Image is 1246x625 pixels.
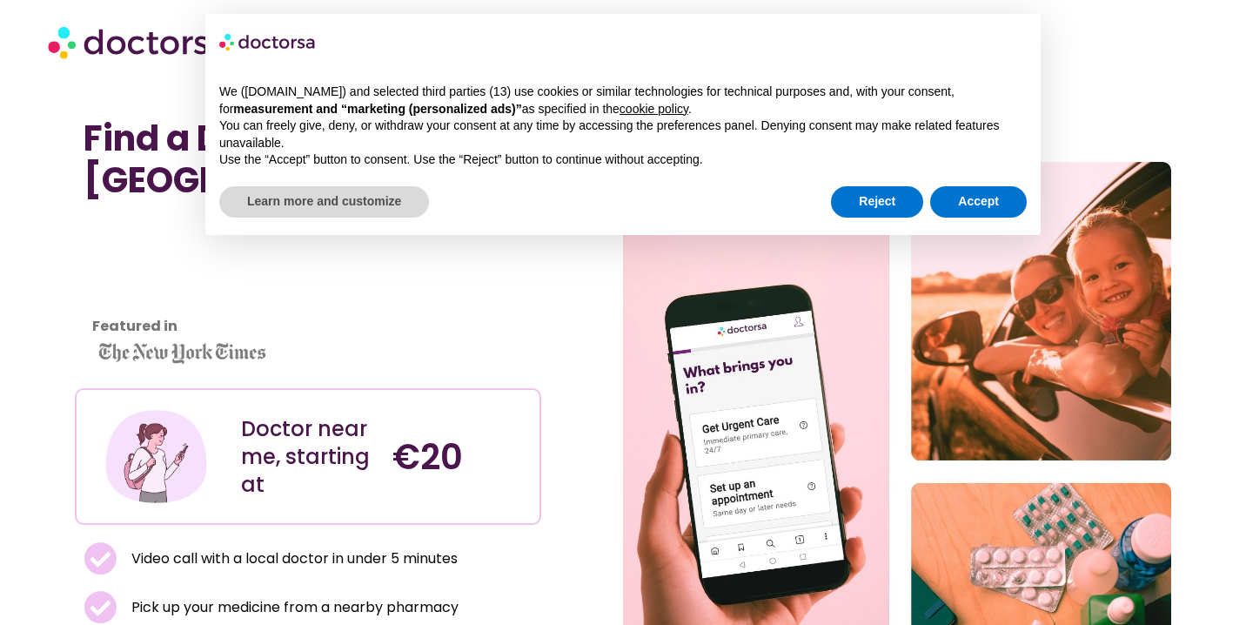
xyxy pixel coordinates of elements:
[219,186,429,218] button: Learn more and customize
[219,151,1027,169] p: Use the “Accept” button to consent. Use the “Reject” button to continue without accepting.
[930,186,1027,218] button: Accept
[84,118,533,201] h1: Find a Doctor Near Me in [GEOGRAPHIC_DATA]
[241,415,375,499] div: Doctor near me, starting at
[831,186,923,218] button: Reject
[219,28,317,56] img: logo
[92,316,178,336] strong: Featured in
[233,102,521,116] strong: measurement and “marketing (personalized ads)”
[127,595,459,620] span: Pick up your medicine from a nearby pharmacy
[219,118,1027,151] p: You can freely give, deny, or withdraw your consent at any time by accessing the preferences pane...
[620,102,688,116] a: cookie policy
[84,218,240,349] iframe: Customer reviews powered by Trustpilot
[127,547,458,571] span: Video call with a local doctor in under 5 minutes
[103,403,210,510] img: Illustration depicting a young woman in a casual outfit, engaged with her smartphone. She has a p...
[219,84,1027,118] p: We ([DOMAIN_NAME]) and selected third parties (13) use cookies or similar technologies for techni...
[392,436,526,478] h4: €20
